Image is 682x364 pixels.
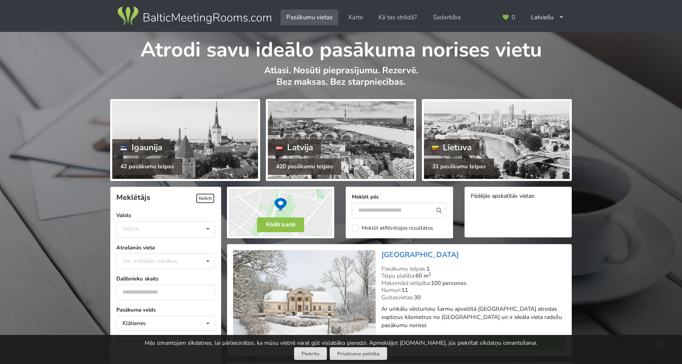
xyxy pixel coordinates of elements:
[116,275,215,283] label: Dalībnieku skaits
[281,9,338,25] a: Pasākumu vietas
[373,9,423,25] a: Kā tas strādā?
[110,32,572,63] h1: Atrodi savu ideālo pasākuma norises vietu
[116,192,150,202] span: Meklētājs
[112,158,182,175] div: 42 pasākumu telpas
[424,158,494,175] div: 31 pasākumu telpas
[414,294,421,301] strong: 30
[120,256,196,266] div: Var izvēlēties vairākas
[381,305,566,330] p: Ar unikālu vēsturisku šarmu apveltītā [GEOGRAPHIC_DATA] atrodas septiņus kilometrus no [GEOGRAPHI...
[381,250,459,260] a: [GEOGRAPHIC_DATA]
[116,211,215,219] label: Valsts
[294,347,327,360] button: Piekrītu
[266,99,416,181] a: Latvija 420 pasākumu telpas
[227,187,334,238] img: Rādīt kartē
[116,5,273,28] img: Baltic Meeting Rooms
[233,250,375,350] img: Pils, muiža | Kuldīgas novads | Padures muiža
[352,225,433,232] label: Meklēt atfiltrētajos rezultātos
[424,139,480,156] div: Lietuva
[512,14,515,20] span: 0
[257,217,304,232] button: Rādīt kartē
[426,265,430,273] strong: 1
[116,244,215,252] label: Atrašanās vieta
[196,194,214,203] span: Notīrīt
[381,287,566,294] div: Numuri:
[401,286,408,294] strong: 11
[352,193,447,201] label: Meklēt pēc
[381,272,566,280] div: Telpu platība:
[112,139,170,156] div: Igaunija
[427,9,467,25] a: Sadarbība
[428,271,431,277] sup: 2
[268,158,341,175] div: 420 pasākumu telpas
[471,193,566,201] div: Pēdējās apskatītās vietas:
[110,65,572,96] p: Atlasi. Nosūti pieprasījumu. Rezervē. Bez maksas. Bez starpniecības.
[343,9,369,25] a: Karte
[116,306,215,314] label: Pasākuma veids
[381,265,566,273] div: Pasākumu telpas:
[122,321,146,326] div: Klātienes
[422,99,572,181] a: Lietuva 31 pasākumu telpas
[415,272,431,280] strong: 60 m
[525,9,570,25] div: Latviešu
[381,294,566,301] div: Gultasvietas:
[122,225,138,232] div: Valsts
[431,279,467,287] strong: 100 personas
[110,99,260,181] a: Igaunija 42 pasākumu telpas
[330,347,387,360] a: Privātuma politika
[381,280,566,287] div: Maksimālā ietilpība:
[268,139,321,156] div: Latvija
